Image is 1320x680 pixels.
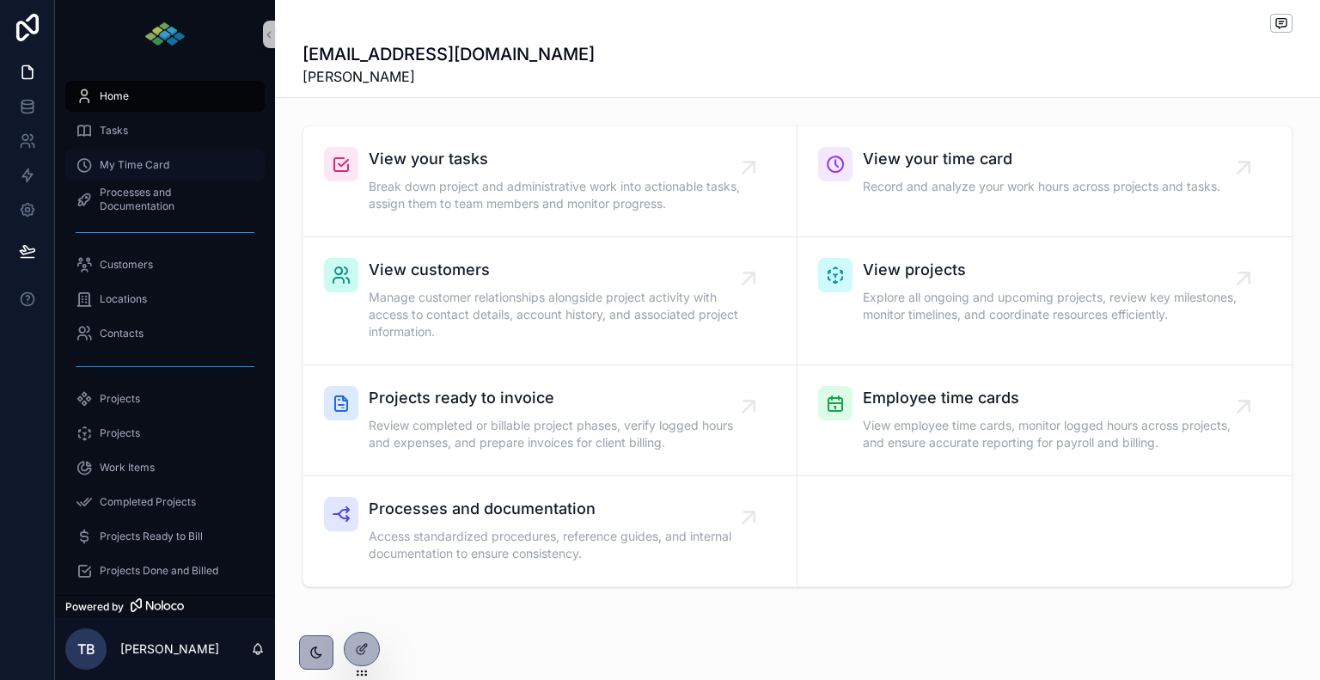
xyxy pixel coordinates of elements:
[369,258,749,282] span: View customers
[369,528,749,562] span: Access standardized procedures, reference guides, and internal documentation to ensure consistency.
[77,639,95,659] span: TB
[65,284,265,315] a: Locations
[65,555,265,586] a: Projects Done and Billed
[863,417,1244,451] span: View employee time cards, monitor logged hours across projects, and ensure accurate reporting for...
[65,600,124,614] span: Powered by
[55,69,275,595] div: scrollable content
[100,426,140,440] span: Projects
[369,178,749,212] span: Break down project and administrative work into actionable tasks, assign them to team members and...
[65,81,265,112] a: Home
[100,258,153,272] span: Customers
[100,530,203,543] span: Projects Ready to Bill
[100,292,147,306] span: Locations
[302,66,595,87] span: [PERSON_NAME]
[120,640,219,658] p: [PERSON_NAME]
[65,452,265,483] a: Work Items
[100,158,169,172] span: My Time Card
[100,461,155,475] span: Work Items
[863,289,1244,323] span: Explore all ongoing and upcoming projects, review key milestones, monitor timelines, and coordina...
[55,595,275,618] a: Powered by
[863,178,1220,195] span: Record and analyze your work hours across projects and tasks.
[369,497,749,521] span: Processes and documentation
[369,289,749,340] span: Manage customer relationships alongside project activity with access to contact details, account ...
[65,521,265,552] a: Projects Ready to Bill
[303,237,797,365] a: View customersManage customer relationships alongside project activity with access to contact det...
[369,417,749,451] span: Review completed or billable project phases, verify logged hours and expenses, and prepare invoic...
[303,126,797,237] a: View your tasksBreak down project and administrative work into actionable tasks, assign them to t...
[303,476,797,586] a: Processes and documentationAccess standardized procedures, reference guides, and internal documen...
[65,418,265,449] a: Projects
[100,392,140,406] span: Projects
[65,318,265,349] a: Contacts
[797,126,1292,237] a: View your time cardRecord and analyze your work hours across projects and tasks.
[863,147,1220,171] span: View your time card
[369,386,749,410] span: Projects ready to invoice
[100,564,218,578] span: Projects Done and Billed
[369,147,749,171] span: View your tasks
[65,249,265,280] a: Customers
[65,184,265,215] a: Processes and Documentation
[302,42,595,66] h1: [EMAIL_ADDRESS][DOMAIN_NAME]
[863,258,1244,282] span: View projects
[100,495,196,509] span: Completed Projects
[100,89,129,103] span: Home
[65,115,265,146] a: Tasks
[65,150,265,181] a: My Time Card
[797,365,1292,476] a: Employee time cardsView employee time cards, monitor logged hours across projects, and ensure acc...
[863,386,1244,410] span: Employee time cards
[100,327,144,340] span: Contacts
[65,487,265,518] a: Completed Projects
[100,124,128,138] span: Tasks
[100,186,247,213] span: Processes and Documentation
[144,21,186,48] img: App logo
[303,365,797,476] a: Projects ready to invoiceReview completed or billable project phases, verify logged hours and exp...
[65,383,265,414] a: Projects
[797,237,1292,365] a: View projectsExplore all ongoing and upcoming projects, review key milestones, monitor timelines,...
